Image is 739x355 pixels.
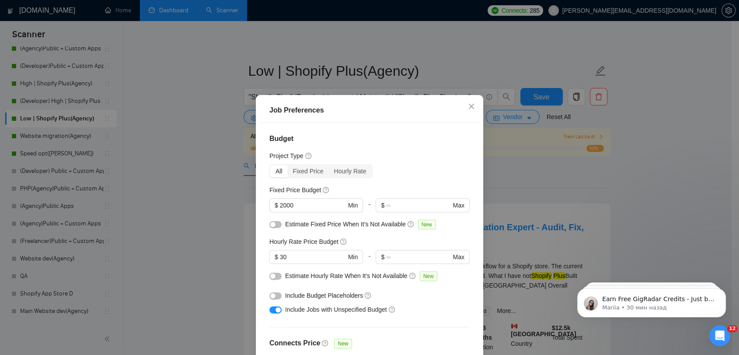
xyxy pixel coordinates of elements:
[288,165,329,177] div: Fixed Price
[269,338,320,348] h4: Connects Price
[275,252,278,262] span: $
[280,200,346,210] input: 0
[285,306,387,313] span: Include Jobs with Unspecified Budget
[564,270,739,331] iframe: Intercom notifications сообщение
[453,252,464,262] span: Max
[348,200,358,210] span: Min
[275,200,278,210] span: $
[340,238,347,245] span: question-circle
[329,165,372,177] div: Hourly Rate
[365,292,372,299] span: question-circle
[409,272,416,279] span: question-circle
[285,221,406,228] span: Estimate Fixed Price When It’s Not Available
[323,186,330,193] span: question-circle
[381,200,384,210] span: $
[305,152,312,159] span: question-circle
[322,340,329,347] span: question-circle
[269,134,470,144] h4: Budget
[386,200,451,210] input: ∞
[280,252,346,262] input: 0
[285,272,408,279] span: Estimate Hourly Rate When It’s Not Available
[453,200,464,210] span: Max
[727,325,737,332] span: 12
[285,292,363,299] span: Include Budget Placeholders
[408,221,415,228] span: question-circle
[709,325,730,346] iframe: Intercom live chat
[269,105,470,116] div: Job Preferences
[460,95,483,119] button: Close
[269,185,321,195] h5: Fixed Price Budget
[269,151,303,161] h5: Project Type
[363,250,376,271] div: -
[381,252,384,262] span: $
[418,220,436,229] span: New
[420,271,437,281] span: New
[386,252,451,262] input: ∞
[348,252,358,262] span: Min
[468,103,475,110] span: close
[389,306,396,313] span: question-circle
[269,237,338,246] h5: Hourly Rate Price Budget
[334,339,352,348] span: New
[363,198,376,219] div: -
[270,165,288,177] div: All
